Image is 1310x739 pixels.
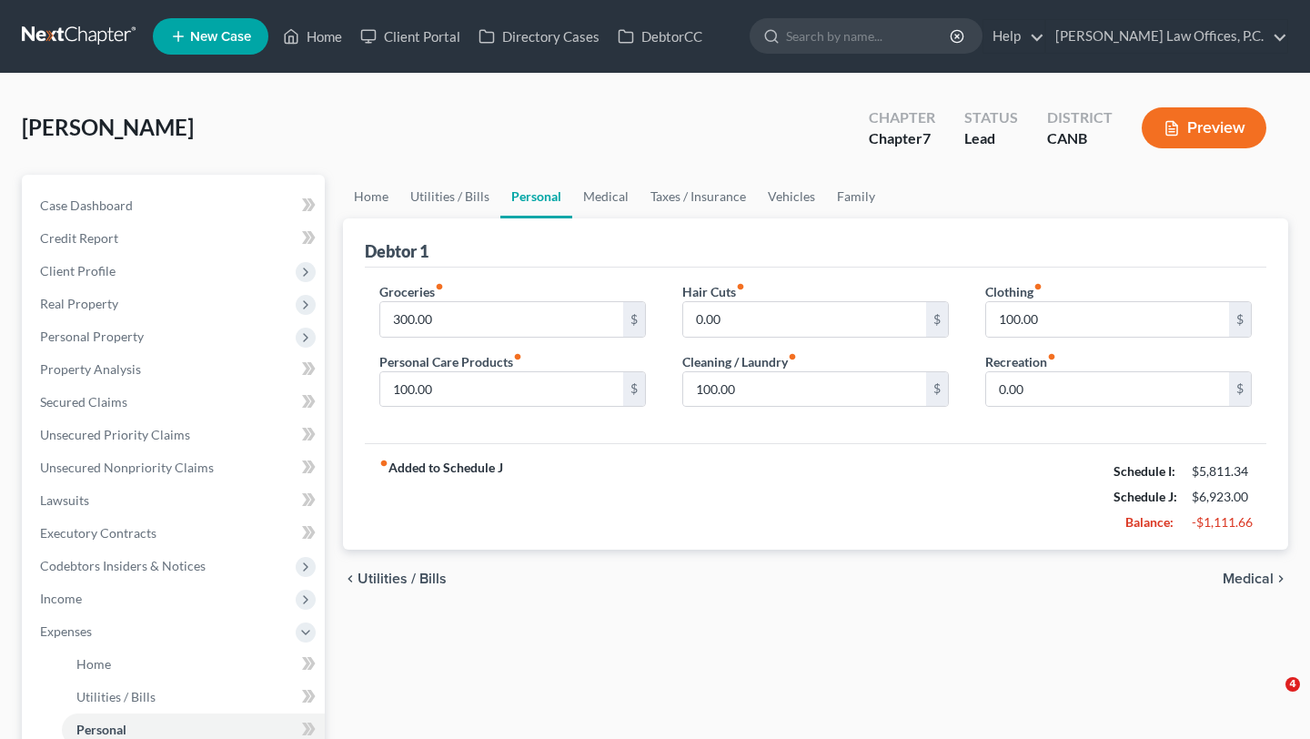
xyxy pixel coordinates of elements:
[623,372,645,407] div: $
[926,372,948,407] div: $
[623,302,645,337] div: $
[736,282,745,291] i: fiber_manual_record
[786,19,952,53] input: Search by name...
[1192,488,1252,506] div: $6,923.00
[922,129,931,147] span: 7
[379,352,522,371] label: Personal Care Products
[572,175,640,218] a: Medical
[40,591,82,606] span: Income
[343,175,399,218] a: Home
[358,572,447,586] span: Utilities / Bills
[40,427,190,442] span: Unsecured Priority Claims
[826,175,886,218] a: Family
[964,128,1018,149] div: Lead
[1192,462,1252,481] div: $5,811.34
[22,114,194,140] span: [PERSON_NAME]
[1047,128,1113,149] div: CANB
[25,419,325,451] a: Unsecured Priority Claims
[1142,107,1266,148] button: Preview
[1113,489,1177,504] strong: Schedule J:
[40,361,141,377] span: Property Analysis
[1223,572,1288,586] button: Medical chevron_right
[25,222,325,255] a: Credit Report
[25,386,325,419] a: Secured Claims
[640,175,757,218] a: Taxes / Insurance
[40,197,133,213] span: Case Dashboard
[1192,513,1252,531] div: -$1,111.66
[1229,372,1251,407] div: $
[986,302,1229,337] input: --
[40,460,214,475] span: Unsecured Nonpriority Claims
[380,302,623,337] input: --
[343,572,358,586] i: chevron_left
[1285,677,1300,692] span: 4
[869,107,935,128] div: Chapter
[926,302,948,337] div: $
[985,352,1056,371] label: Recreation
[379,459,503,535] strong: Added to Schedule J
[683,302,926,337] input: --
[469,20,609,53] a: Directory Cases
[609,20,711,53] a: DebtorCC
[1125,514,1174,530] strong: Balance:
[683,372,926,407] input: --
[365,240,428,262] div: Debtor 1
[757,175,826,218] a: Vehicles
[25,484,325,517] a: Lawsuits
[25,189,325,222] a: Case Dashboard
[513,352,522,361] i: fiber_manual_record
[985,282,1043,301] label: Clothing
[399,175,500,218] a: Utilities / Bills
[76,722,126,737] span: Personal
[25,353,325,386] a: Property Analysis
[379,459,388,468] i: fiber_manual_record
[1248,677,1292,721] iframe: Intercom live chat
[40,329,144,344] span: Personal Property
[682,282,745,301] label: Hair Cuts
[1229,302,1251,337] div: $
[40,525,156,541] span: Executory Contracts
[40,492,89,508] span: Lawsuits
[274,20,351,53] a: Home
[351,20,469,53] a: Client Portal
[1046,20,1287,53] a: [PERSON_NAME] Law Offices, P.C.
[500,175,572,218] a: Personal
[25,517,325,550] a: Executory Contracts
[40,623,92,639] span: Expenses
[62,681,325,714] a: Utilities / Bills
[1113,463,1175,479] strong: Schedule I:
[964,107,1018,128] div: Status
[62,648,325,681] a: Home
[435,282,444,291] i: fiber_manual_record
[682,352,797,371] label: Cleaning / Laundry
[40,263,116,278] span: Client Profile
[1223,572,1274,586] span: Medical
[343,572,447,586] button: chevron_left Utilities / Bills
[1047,352,1056,361] i: fiber_manual_record
[869,128,935,149] div: Chapter
[25,451,325,484] a: Unsecured Nonpriority Claims
[190,30,251,44] span: New Case
[40,558,206,573] span: Codebtors Insiders & Notices
[76,656,111,672] span: Home
[1274,572,1288,586] i: chevron_right
[788,352,797,361] i: fiber_manual_record
[40,394,127,410] span: Secured Claims
[1033,282,1043,291] i: fiber_manual_record
[379,282,444,301] label: Groceries
[986,372,1229,407] input: --
[1047,107,1113,128] div: District
[76,689,156,704] span: Utilities / Bills
[40,230,118,246] span: Credit Report
[380,372,623,407] input: --
[40,296,118,311] span: Real Property
[983,20,1044,53] a: Help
